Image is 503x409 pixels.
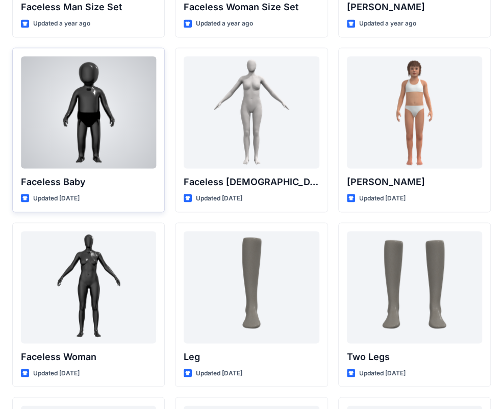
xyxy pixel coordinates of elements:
[33,368,80,378] p: Updated [DATE]
[347,174,482,189] p: [PERSON_NAME]
[33,193,80,203] p: Updated [DATE]
[196,18,253,29] p: Updated a year ago
[184,349,319,364] p: Leg
[21,231,156,343] a: Faceless Woman
[347,56,482,168] a: Emily
[33,18,90,29] p: Updated a year ago
[347,231,482,343] a: Two Legs
[21,174,156,189] p: Faceless Baby
[359,193,406,203] p: Updated [DATE]
[21,56,156,168] a: Faceless Baby
[184,56,319,168] a: Faceless Female CN Lite
[184,231,319,343] a: Leg
[359,18,416,29] p: Updated a year ago
[196,193,242,203] p: Updated [DATE]
[21,349,156,364] p: Faceless Woman
[347,349,482,364] p: Two Legs
[184,174,319,189] p: Faceless [DEMOGRAPHIC_DATA] CN Lite
[359,368,406,378] p: Updated [DATE]
[196,368,242,378] p: Updated [DATE]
